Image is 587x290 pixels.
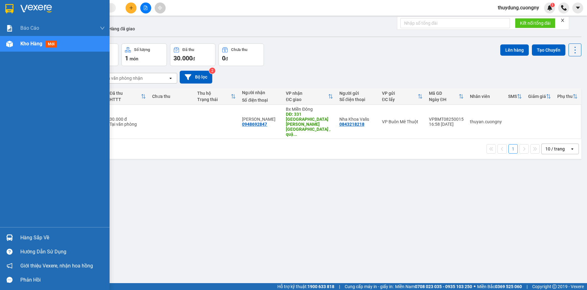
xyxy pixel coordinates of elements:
div: Phản hồi [20,275,105,285]
div: C Hương [242,117,280,122]
span: Miền Nam [395,283,472,290]
th: Toggle SortBy [194,88,239,105]
span: Cung cấp máy in - giấy in: [345,283,394,290]
th: Toggle SortBy [379,88,426,105]
th: Toggle SortBy [525,88,554,105]
div: Ngày ĐH [429,97,459,102]
span: ... [293,132,297,137]
span: 1 [551,3,554,7]
span: 0 [222,54,225,62]
th: Toggle SortBy [554,88,581,105]
sup: 2 [209,68,215,74]
span: đ [193,56,195,61]
div: Thu hộ [197,91,231,96]
span: notification [7,263,13,269]
div: 16:58 [DATE] [429,122,464,127]
span: 1 [125,54,128,62]
div: HTTT [110,97,141,102]
div: Bx Miền Đông [286,107,333,112]
img: warehouse-icon [6,41,13,47]
span: 30.000 [173,54,193,62]
th: Toggle SortBy [426,88,467,105]
img: phone-icon [561,5,567,11]
span: question-circle [7,249,13,255]
span: Kết nối tổng đài [520,20,550,27]
div: VP gửi [382,91,418,96]
button: Lên hàng [500,44,529,56]
div: VPBMT08250015 [429,117,464,122]
span: down [100,26,105,31]
div: Trạng thái [197,97,231,102]
img: solution-icon [6,25,13,32]
div: Nha Khoa Valis [339,117,376,122]
div: 10 / trang [545,146,565,152]
span: mới [45,41,57,48]
div: Số điện thoại [339,97,376,102]
th: Toggle SortBy [505,88,525,105]
div: Người gửi [339,91,376,96]
div: Số lượng [134,48,150,52]
span: thuydung.cuongny [493,4,544,12]
div: Chưa thu [152,94,191,99]
span: aim [158,6,162,10]
button: plus [126,3,136,13]
span: Miền Bắc [477,283,522,290]
span: caret-down [575,5,581,11]
span: file-add [143,6,148,10]
div: Số điện thoại [242,98,280,103]
div: Đã thu [183,48,194,52]
div: Mã GD [429,91,459,96]
div: Hàng sắp về [20,233,105,242]
span: | [339,283,340,290]
span: close [560,18,565,23]
svg: open [570,146,575,151]
div: ĐC lấy [382,97,418,102]
th: Toggle SortBy [283,88,336,105]
button: Tạo Chuyến [532,44,565,56]
span: copyright [552,284,557,289]
div: Phụ thu [557,94,573,99]
button: Bộ lọc [180,71,212,84]
sup: 1 [550,3,555,7]
button: Đã thu30.000đ [170,43,215,66]
span: món [130,56,138,61]
th: Toggle SortBy [106,88,149,105]
button: Số lượng1món [121,43,167,66]
div: ĐC giao [286,97,328,102]
span: ⚪️ [474,285,476,288]
button: aim [155,3,166,13]
div: 0843218218 [339,122,364,127]
div: thuyan.cuongny [470,119,502,124]
span: đ [225,56,228,61]
div: Hướng dẫn sử dụng [20,247,105,257]
span: plus [129,6,133,10]
button: Kết nối tổng đài [515,18,555,28]
button: caret-down [572,3,583,13]
input: Nhập số tổng đài [400,18,510,28]
span: Kho hàng [20,41,42,47]
div: VP nhận [286,91,328,96]
div: Tại văn phòng [110,122,146,127]
div: Chưa thu [231,48,247,52]
div: 30.000 đ [110,117,146,122]
button: 1 [508,144,518,154]
span: Hỗ trợ kỹ thuật: [277,283,334,290]
button: Chưa thu0đ [219,43,264,66]
img: warehouse-icon [6,234,13,241]
button: file-add [140,3,151,13]
span: message [7,277,13,283]
div: DĐ: 331 điện biên phủ, phường 4 , quận 3 [286,112,333,137]
strong: 1900 633 818 [307,284,334,289]
div: Giảm giá [528,94,546,99]
div: SMS [508,94,517,99]
img: icon-new-feature [547,5,553,11]
div: Chọn văn phòng nhận [100,75,143,81]
div: 0948692847 [242,122,267,127]
strong: 0369 525 060 [495,284,522,289]
div: Người nhận [242,90,280,95]
span: | [527,283,528,290]
img: logo-vxr [5,4,13,13]
span: Báo cáo [20,24,39,32]
div: Đã thu [110,91,141,96]
svg: open [168,76,173,81]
